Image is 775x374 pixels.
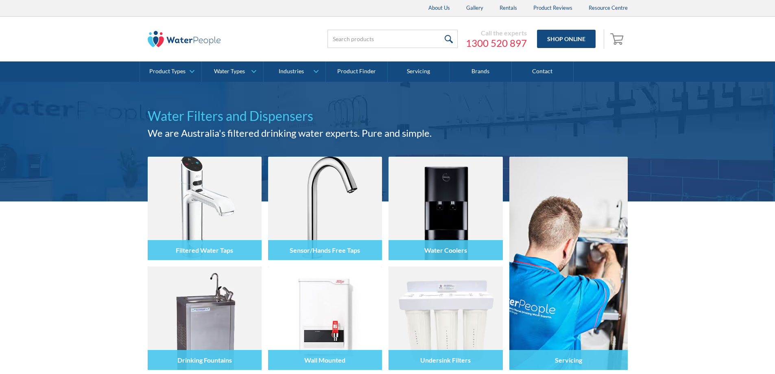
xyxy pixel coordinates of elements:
[148,31,221,47] img: The Water People
[148,267,262,370] img: Drinking Fountains
[140,61,201,82] a: Product Types
[388,61,450,82] a: Servicing
[148,157,262,260] img: Filtered Water Taps
[304,356,345,364] h4: Wall Mounted
[509,157,628,370] a: Servicing
[279,68,304,75] div: Industries
[610,32,626,45] img: shopping cart
[389,157,502,260] img: Water Coolers
[327,30,458,48] input: Search products
[555,356,582,364] h4: Servicing
[268,157,382,260] img: Sensor/Hands Free Taps
[512,61,574,82] a: Contact
[424,246,467,254] h4: Water Coolers
[450,61,511,82] a: Brands
[268,267,382,370] img: Wall Mounted
[214,68,245,75] div: Water Types
[420,356,471,364] h4: Undersink Filters
[290,246,360,254] h4: Sensor/Hands Free Taps
[466,37,527,49] a: 1300 520 897
[202,61,263,82] a: Water Types
[176,246,233,254] h4: Filtered Water Taps
[177,356,232,364] h4: Drinking Fountains
[466,29,527,37] div: Call the experts
[149,68,186,75] div: Product Types
[537,30,596,48] a: Shop Online
[389,267,502,370] img: Undersink Filters
[326,61,388,82] a: Product Finder
[608,29,628,49] a: Open empty cart
[264,61,325,82] a: Industries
